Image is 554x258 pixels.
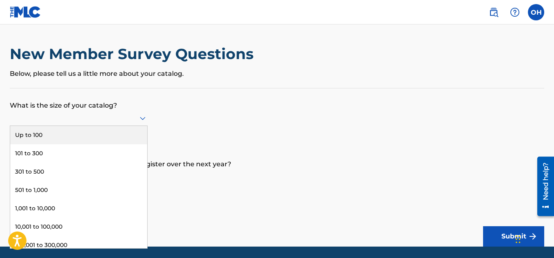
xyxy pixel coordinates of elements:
[10,126,147,144] div: Up to 100
[528,4,544,20] div: User Menu
[483,226,544,247] button: Submit
[10,88,544,110] p: What is the size of your catalog?
[507,4,523,20] div: Help
[489,7,499,17] img: search
[10,69,544,79] p: Below, please tell us a little more about your catalog.
[10,6,41,18] img: MLC Logo
[10,45,258,63] h2: New Member Survey Questions
[10,147,544,169] p: How many works are you expecting to register over the next year?
[513,219,554,258] iframe: Chat Widget
[10,181,147,199] div: 501 to 1,000
[510,7,520,17] img: help
[10,144,147,163] div: 101 to 300
[10,236,147,254] div: 100,001 to 300,000
[516,227,521,251] div: Drag
[10,218,147,236] div: 10,001 to 100,000
[10,163,147,181] div: 301 to 500
[531,154,554,219] iframe: Resource Center
[486,4,502,20] a: Public Search
[10,199,147,218] div: 1,001 to 10,000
